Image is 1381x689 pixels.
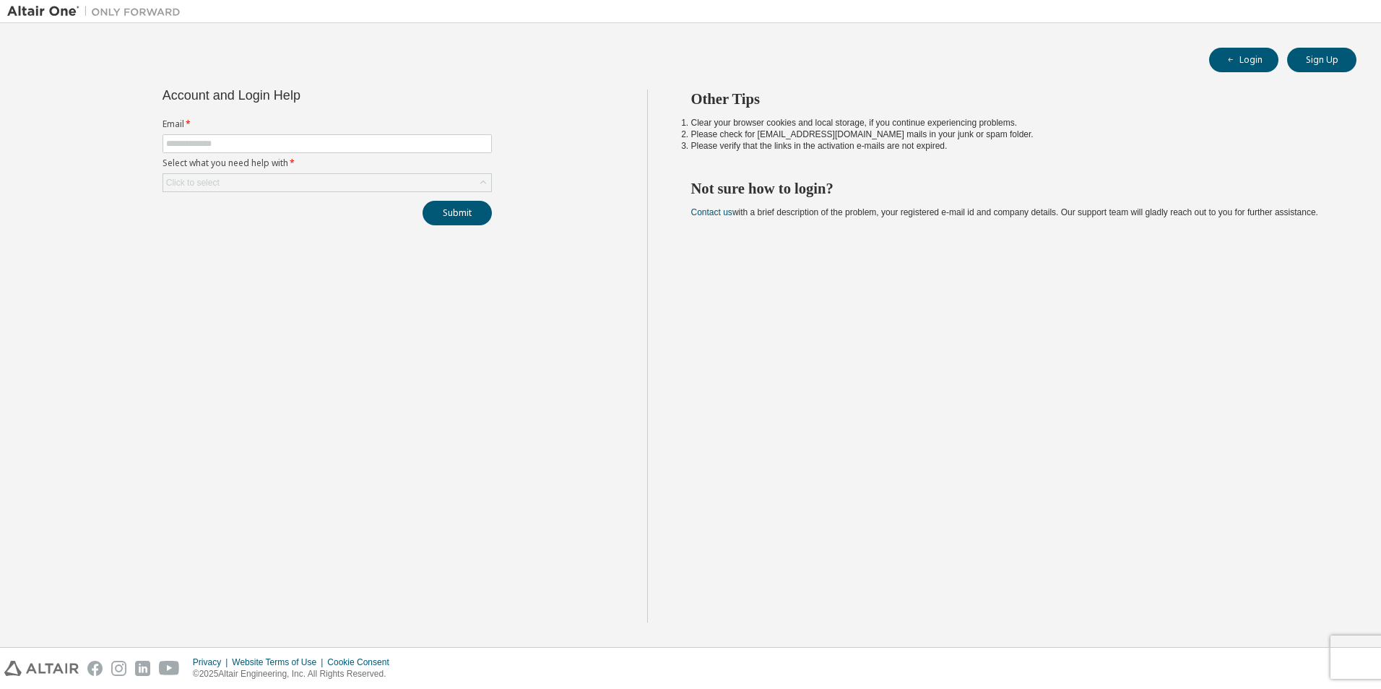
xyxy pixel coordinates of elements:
div: Account and Login Help [163,90,426,101]
li: Clear your browser cookies and local storage, if you continue experiencing problems. [691,117,1331,129]
label: Select what you need help with [163,157,492,169]
a: Contact us [691,207,732,217]
h2: Other Tips [691,90,1331,108]
button: Login [1209,48,1278,72]
p: © 2025 Altair Engineering, Inc. All Rights Reserved. [193,668,398,680]
label: Email [163,118,492,130]
div: Privacy [193,656,232,668]
li: Please verify that the links in the activation e-mails are not expired. [691,140,1331,152]
div: Click to select [163,174,491,191]
img: facebook.svg [87,661,103,676]
span: with a brief description of the problem, your registered e-mail id and company details. Our suppo... [691,207,1318,217]
img: instagram.svg [111,661,126,676]
h2: Not sure how to login? [691,179,1331,198]
div: Cookie Consent [327,656,397,668]
button: Sign Up [1287,48,1356,72]
img: linkedin.svg [135,661,150,676]
img: Altair One [7,4,188,19]
div: Click to select [166,177,220,188]
img: youtube.svg [159,661,180,676]
img: altair_logo.svg [4,661,79,676]
button: Submit [423,201,492,225]
div: Website Terms of Use [232,656,327,668]
li: Please check for [EMAIL_ADDRESS][DOMAIN_NAME] mails in your junk or spam folder. [691,129,1331,140]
